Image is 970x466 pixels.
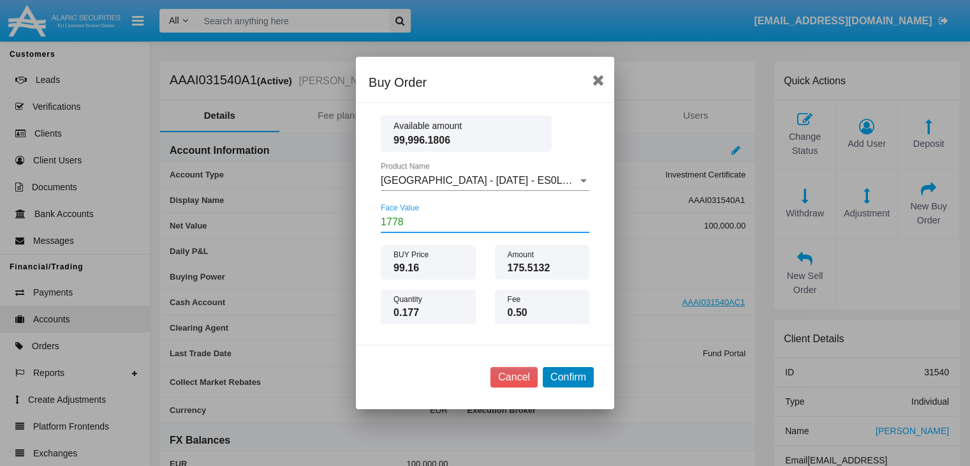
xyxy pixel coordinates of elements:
button: Cancel [490,367,538,387]
span: Available amount [393,119,539,133]
span: 0.177 [393,305,463,320]
span: 175.5132 [508,260,577,276]
span: [GEOGRAPHIC_DATA] - [DATE] - ES0L02603063 [381,175,608,186]
button: Confirm [543,367,594,387]
span: BUY Price [393,249,463,260]
span: 0.50 [508,305,577,320]
span: Amount [508,249,577,260]
span: Quantity [393,294,463,305]
div: Buy Order [369,72,601,93]
span: Fee [508,294,577,305]
span: 99,996.1806 [393,133,539,148]
span: 99.16 [393,260,463,276]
